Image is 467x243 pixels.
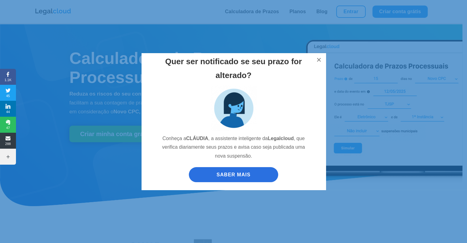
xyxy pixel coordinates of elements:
[211,85,257,131] img: claudia_assistente
[312,53,326,67] button: ×
[158,134,309,166] p: Conheça a , a assistente inteligente da , que verifica diariamente seus prazos e avisa caso seja ...
[268,136,294,141] strong: Legalcloud
[186,136,208,141] strong: CLÁUDIA
[189,167,278,182] a: SABER MAIS
[158,55,309,85] h2: Quer ser notificado se seu prazo for alterado?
